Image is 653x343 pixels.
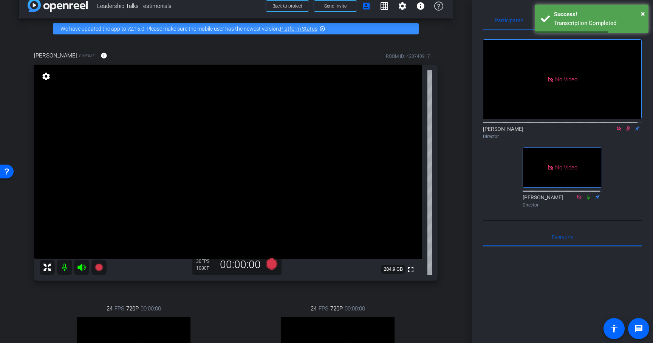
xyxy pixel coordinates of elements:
span: 720P [330,304,343,313]
button: Close [641,8,645,19]
span: 24 [311,304,317,313]
mat-icon: grid_on [380,2,389,11]
span: Chrome [79,53,95,59]
mat-icon: info [101,52,107,59]
span: FPS [115,304,124,313]
div: Director [523,202,602,208]
div: Transcription Completed [554,19,643,28]
mat-icon: message [634,324,643,333]
span: No Video [555,76,577,82]
mat-icon: info [416,2,425,11]
div: 1080P [196,265,215,271]
a: Platform Status [280,26,317,32]
span: Back to project [272,3,302,9]
span: Participants [495,18,523,23]
div: 30 [196,258,215,264]
span: FPS [201,259,209,264]
span: No Video [555,164,577,171]
mat-icon: settings [398,2,407,11]
mat-icon: fullscreen [406,265,415,274]
span: 284.9 GB [381,265,405,274]
div: We have updated the app to v2.15.0. Please make sure the mobile user has the newest version. [53,23,419,34]
div: Director [483,133,642,140]
span: × [641,9,645,18]
button: Back to project [266,0,309,12]
div: Success! [554,10,643,19]
mat-icon: account_box [362,2,371,11]
mat-icon: accessibility [610,324,619,333]
button: Send invite [314,0,357,12]
mat-icon: highlight_off [319,26,325,32]
span: Everyone [552,234,573,240]
span: 00:00:00 [141,304,161,313]
span: 00:00:00 [345,304,365,313]
span: Send invite [324,3,347,9]
mat-icon: settings [41,72,51,81]
span: [PERSON_NAME] [34,51,77,60]
div: [PERSON_NAME] [483,125,642,140]
span: FPS [319,304,328,313]
div: ROOM ID: 430740917 [386,53,430,60]
div: 00:00:00 [215,258,266,271]
span: 24 [107,304,113,313]
div: [PERSON_NAME] [523,194,602,208]
span: 720P [126,304,139,313]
